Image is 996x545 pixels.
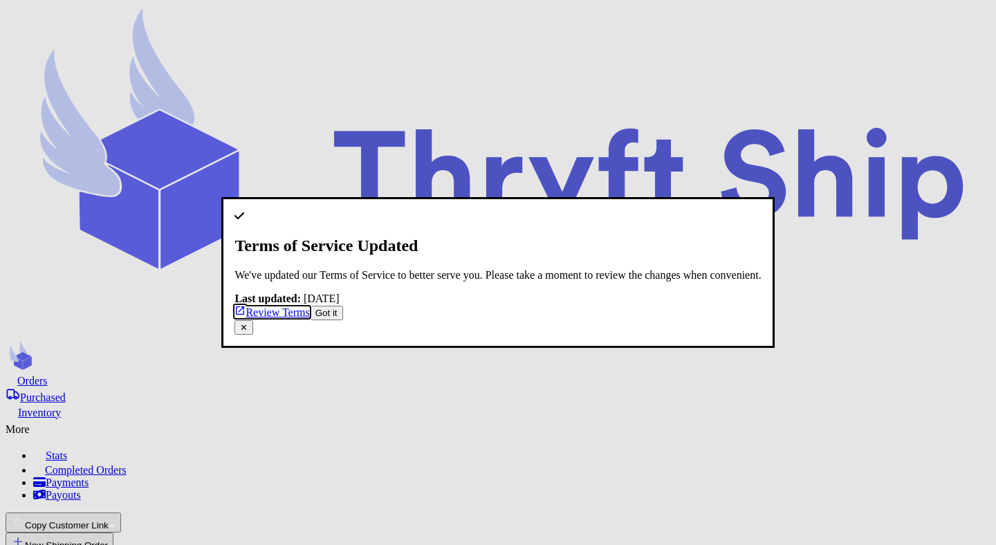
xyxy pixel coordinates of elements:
[234,237,761,255] h2: Terms of Service Updated
[234,306,309,318] a: Review Terms
[234,293,761,305] div: [DATE]
[234,293,301,304] strong: Last updated:
[234,269,761,281] p: We've updated our Terms of Service to better serve you. Please take a moment to review the change...
[310,306,343,320] button: Got it
[234,320,253,335] button: ✕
